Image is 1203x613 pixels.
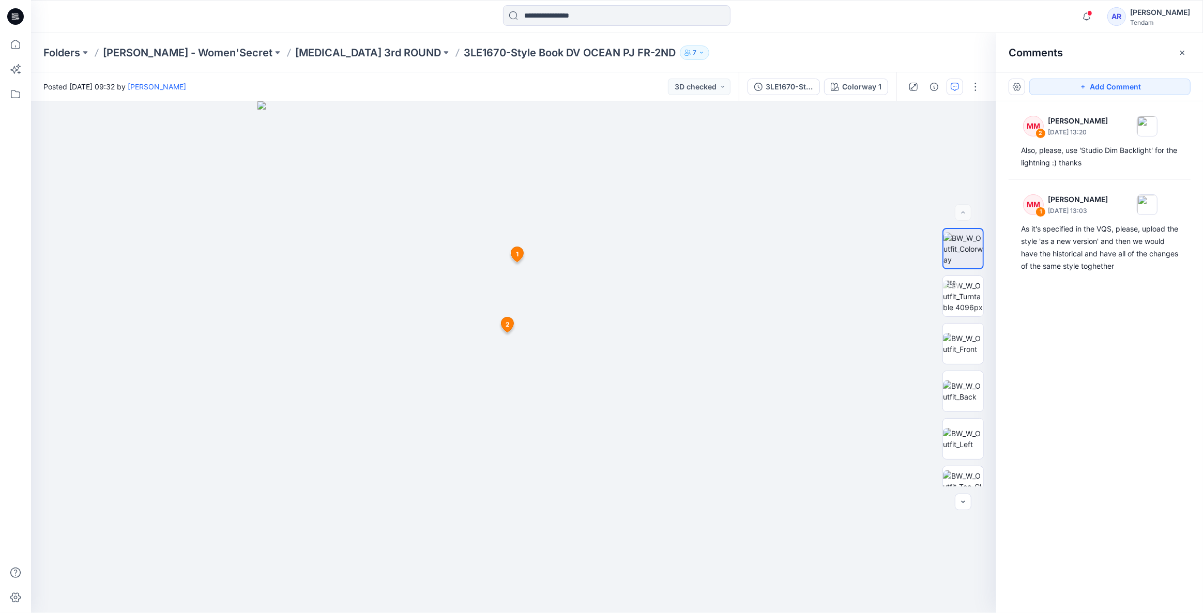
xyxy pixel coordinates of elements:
[1048,127,1108,137] p: [DATE] 13:20
[748,79,820,95] button: 3LE1670-Style Book DV OCEAN PJ FR-2ND
[43,81,186,92] span: Posted [DATE] 09:32 by
[103,45,272,60] a: [PERSON_NAME] - Women'Secret
[842,81,881,93] div: Colorway 1
[295,45,441,60] a: [MEDICAL_DATA] 3rd ROUND
[1023,194,1044,215] div: MM
[1023,116,1044,136] div: MM
[943,280,983,313] img: BW_W_Outfit_Turntable 4096px
[943,380,983,402] img: BW_W_Outfit_Back
[1048,193,1108,206] p: [PERSON_NAME]
[1130,6,1190,19] div: [PERSON_NAME]
[766,81,813,93] div: 3LE1670-Style Book DV OCEAN PJ FR-2ND
[943,470,983,503] img: BW_W_Outfit_Top_CloseUp
[464,45,676,60] p: 3LE1670-Style Book DV OCEAN PJ FR-2ND
[1021,223,1178,272] div: As it's specified in the VQS, please, upload the style 'as a new version' and then we would have ...
[1130,19,1190,26] div: Tendam
[824,79,888,95] button: Colorway 1
[1009,47,1063,59] h2: Comments
[943,333,983,355] img: BW_W_Outfit_Front
[1048,206,1108,216] p: [DATE] 13:03
[1107,7,1126,26] div: AR
[1029,79,1191,95] button: Add Comment
[926,79,942,95] button: Details
[693,47,696,58] p: 7
[128,82,186,91] a: [PERSON_NAME]
[43,45,80,60] a: Folders
[1036,207,1046,217] div: 1
[943,233,983,265] img: BW_W_Outfit_Colorway
[1036,128,1046,139] div: 2
[1021,144,1178,169] div: Also, please, use 'Studio Dim Backlight' for the lightning :) thanks
[1048,115,1108,127] p: [PERSON_NAME]
[680,45,709,60] button: 7
[943,428,983,450] img: BW_W_Outfit_Left
[257,101,769,613] img: eyJhbGciOiJIUzI1NiIsImtpZCI6IjAiLCJzbHQiOiJzZXMiLCJ0eXAiOiJKV1QifQ.eyJkYXRhIjp7InR5cGUiOiJzdG9yYW...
